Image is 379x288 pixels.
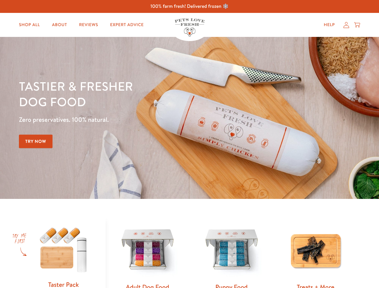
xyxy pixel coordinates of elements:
a: Help [319,19,340,31]
p: Zero preservatives. 100% natural. [19,114,246,125]
a: Shop All [14,19,45,31]
a: About [47,19,72,31]
img: Pets Love Fresh [175,18,205,37]
a: Try Now [19,135,53,148]
a: Reviews [74,19,103,31]
h1: Tastier & fresher dog food [19,78,246,109]
a: Expert Advice [105,19,149,31]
